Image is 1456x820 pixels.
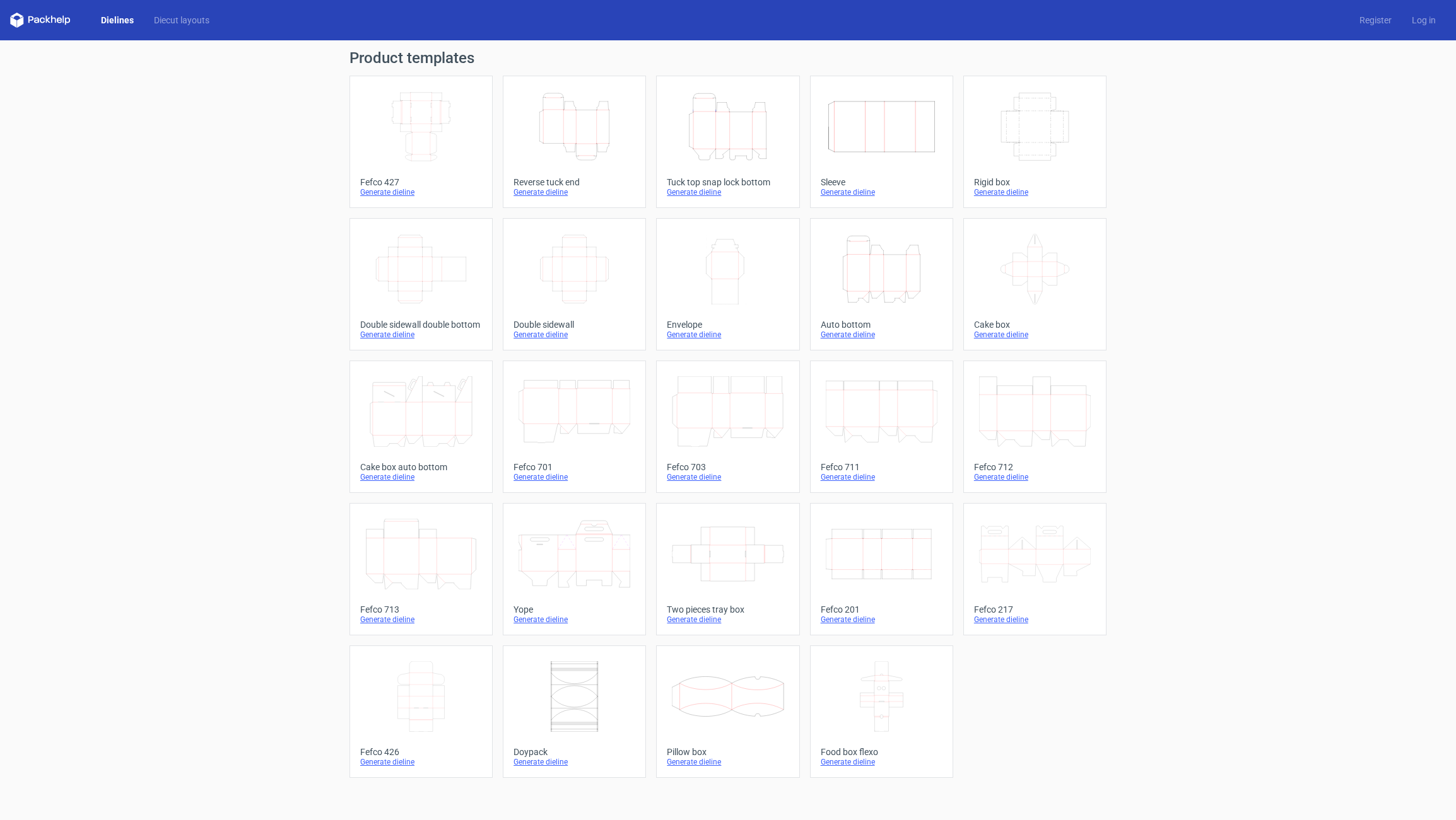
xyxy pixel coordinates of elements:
[821,604,942,615] div: Fefco 201
[667,615,789,625] div: Generate dieline
[821,320,942,330] div: Auto bottom
[667,187,789,197] div: Generate dieline
[503,76,646,208] a: Reverse tuck endGenerate dieline
[810,361,953,493] a: Fefco 711Generate dieline
[667,604,789,615] div: Two pieces tray box
[360,757,482,767] div: Generate dieline
[514,757,635,767] div: Generate dieline
[656,503,799,635] a: Two pieces tray boxGenerate dieline
[656,645,799,778] a: Pillow boxGenerate dieline
[810,503,953,635] a: Fefco 201Generate dieline
[1349,14,1402,26] a: Register
[821,757,942,767] div: Generate dieline
[144,14,220,26] a: Diecut layouts
[360,177,482,187] div: Fefco 427
[360,330,482,340] div: Generate dieline
[360,187,482,197] div: Generate dieline
[963,503,1107,635] a: Fefco 217Generate dieline
[656,218,799,350] a: EnvelopeGenerate dieline
[667,177,789,187] div: Tuck top snap lock bottom
[360,320,482,330] div: Double sidewall double bottom
[349,645,493,778] a: Fefco 426Generate dieline
[974,187,1096,197] div: Generate dieline
[503,361,646,493] a: Fefco 701Generate dieline
[810,218,953,350] a: Auto bottomGenerate dieline
[514,320,635,330] div: Double sidewall
[667,472,789,482] div: Generate dieline
[821,615,942,625] div: Generate dieline
[360,472,482,482] div: Generate dieline
[963,76,1107,208] a: Rigid boxGenerate dieline
[667,320,789,330] div: Envelope
[514,604,635,615] div: Yope
[974,472,1096,482] div: Generate dieline
[514,472,635,482] div: Generate dieline
[514,615,635,625] div: Generate dieline
[91,14,144,26] a: Dielines
[514,330,635,340] div: Generate dieline
[974,330,1096,340] div: Generate dieline
[974,320,1096,330] div: Cake box
[667,330,789,340] div: Generate dieline
[821,747,942,757] div: Food box flexo
[974,604,1096,615] div: Fefco 217
[821,177,942,187] div: Sleeve
[974,615,1096,625] div: Generate dieline
[503,218,646,350] a: Double sidewallGenerate dieline
[974,462,1096,472] div: Fefco 712
[656,76,799,208] a: Tuck top snap lock bottomGenerate dieline
[349,361,493,493] a: Cake box auto bottomGenerate dieline
[821,472,942,482] div: Generate dieline
[810,76,953,208] a: SleeveGenerate dieline
[821,330,942,340] div: Generate dieline
[360,462,482,472] div: Cake box auto bottom
[360,615,482,625] div: Generate dieline
[360,747,482,757] div: Fefco 426
[360,604,482,615] div: Fefco 713
[514,187,635,197] div: Generate dieline
[349,76,493,208] a: Fefco 427Generate dieline
[514,177,635,187] div: Reverse tuck end
[514,462,635,472] div: Fefco 701
[349,50,1107,66] h1: Product templates
[656,361,799,493] a: Fefco 703Generate dieline
[821,462,942,472] div: Fefco 711
[349,503,493,635] a: Fefco 713Generate dieline
[1402,14,1446,26] a: Log in
[974,177,1096,187] div: Rigid box
[503,503,646,635] a: YopeGenerate dieline
[503,645,646,778] a: DoypackGenerate dieline
[963,218,1107,350] a: Cake boxGenerate dieline
[963,361,1107,493] a: Fefco 712Generate dieline
[514,747,635,757] div: Doypack
[667,747,789,757] div: Pillow box
[821,187,942,197] div: Generate dieline
[349,218,493,350] a: Double sidewall double bottomGenerate dieline
[810,645,953,778] a: Food box flexoGenerate dieline
[667,462,789,472] div: Fefco 703
[667,757,789,767] div: Generate dieline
